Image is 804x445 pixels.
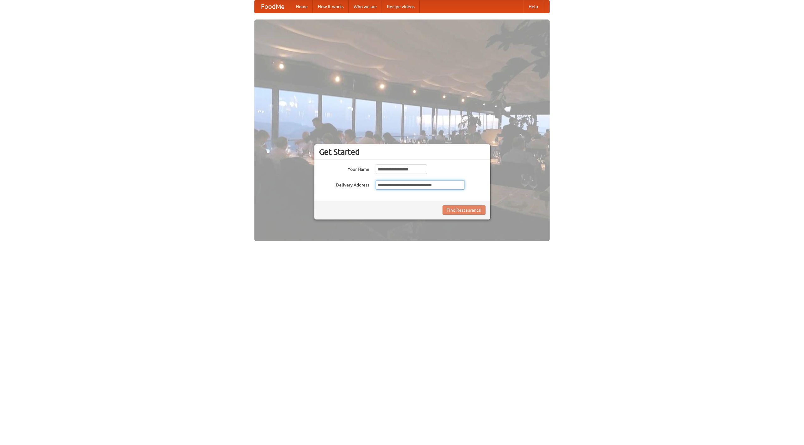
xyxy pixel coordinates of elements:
a: Help [524,0,543,13]
button: Find Restaurants! [443,205,486,215]
label: Delivery Address [319,180,369,188]
a: Recipe videos [382,0,420,13]
label: Your Name [319,164,369,172]
a: Who we are [349,0,382,13]
h3: Get Started [319,147,486,157]
a: How it works [313,0,349,13]
a: FoodMe [255,0,291,13]
a: Home [291,0,313,13]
